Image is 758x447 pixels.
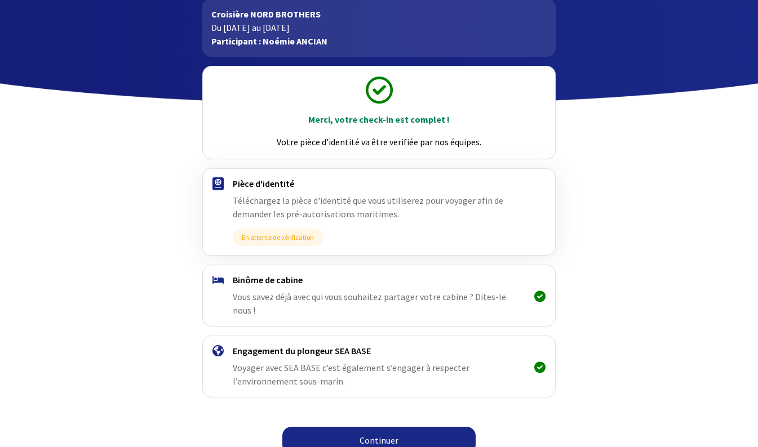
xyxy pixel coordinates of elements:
p: Votre pièce d’identité va être verifiée par nos équipes. [213,135,545,149]
h4: Binôme de cabine [233,274,525,285]
img: engagement.svg [212,345,224,356]
p: Merci, votre check-in est complet ! [213,113,545,126]
h4: Engagement du plongeur SEA BASE [233,345,525,356]
span: Voyager avec SEA BASE c’est également s’engager à respecter l’environnement sous-marin. [233,362,469,387]
img: binome.svg [212,276,224,284]
h4: Pièce d'identité [233,178,525,189]
p: Participant : Noémie ANCIAN [211,34,547,48]
span: Téléchargez la pièce d'identité que vous utiliserez pour voyager afin de demander les pré-autoris... [233,195,503,220]
p: Du [DATE] au [DATE] [211,21,547,34]
span: Vous savez déjà avec qui vous souhaitez partager votre cabine ? Dites-le nous ! [233,291,506,316]
img: passport.svg [212,177,224,190]
span: En attente de vérification [233,229,323,246]
p: Croisière NORD BROTHERS [211,7,547,21]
